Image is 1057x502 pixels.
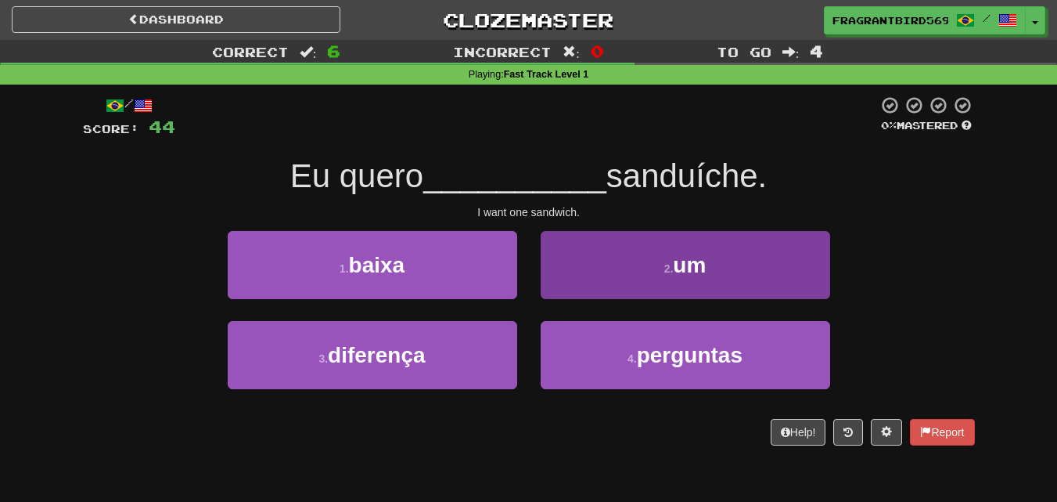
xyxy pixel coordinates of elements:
[771,419,826,446] button: Help!
[328,343,426,367] span: diferença
[591,42,604,60] span: 0
[878,119,975,133] div: Mastered
[983,13,990,23] span: /
[673,253,706,277] span: um
[541,231,830,299] button: 2.um
[504,69,589,80] strong: Fast Track Level 1
[83,122,139,135] span: Score:
[910,419,974,446] button: Report
[833,419,863,446] button: Round history (alt+y)
[627,352,637,365] small: 4 .
[453,44,552,60] span: Incorrect
[228,321,517,389] button: 3.diferença
[149,117,175,136] span: 44
[563,45,580,59] span: :
[881,119,897,132] span: 0 %
[83,204,975,220] div: I want one sandwich.
[228,231,517,299] button: 1.baixa
[290,157,423,194] span: Eu quero
[637,343,742,367] span: perguntas
[349,253,405,277] span: baixa
[541,321,830,389] button: 4.perguntas
[340,262,349,275] small: 1 .
[83,96,175,115] div: /
[664,262,674,275] small: 2 .
[212,44,289,60] span: Correct
[606,157,768,194] span: sanduíche.
[327,42,340,60] span: 6
[12,6,340,33] a: Dashboard
[824,6,1026,34] a: FragrantBird5698 /
[300,45,317,59] span: :
[423,157,606,194] span: __________
[810,42,823,60] span: 4
[364,6,692,34] a: Clozemaster
[782,45,800,59] span: :
[832,13,948,27] span: FragrantBird5698
[717,44,771,60] span: To go
[318,352,328,365] small: 3 .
